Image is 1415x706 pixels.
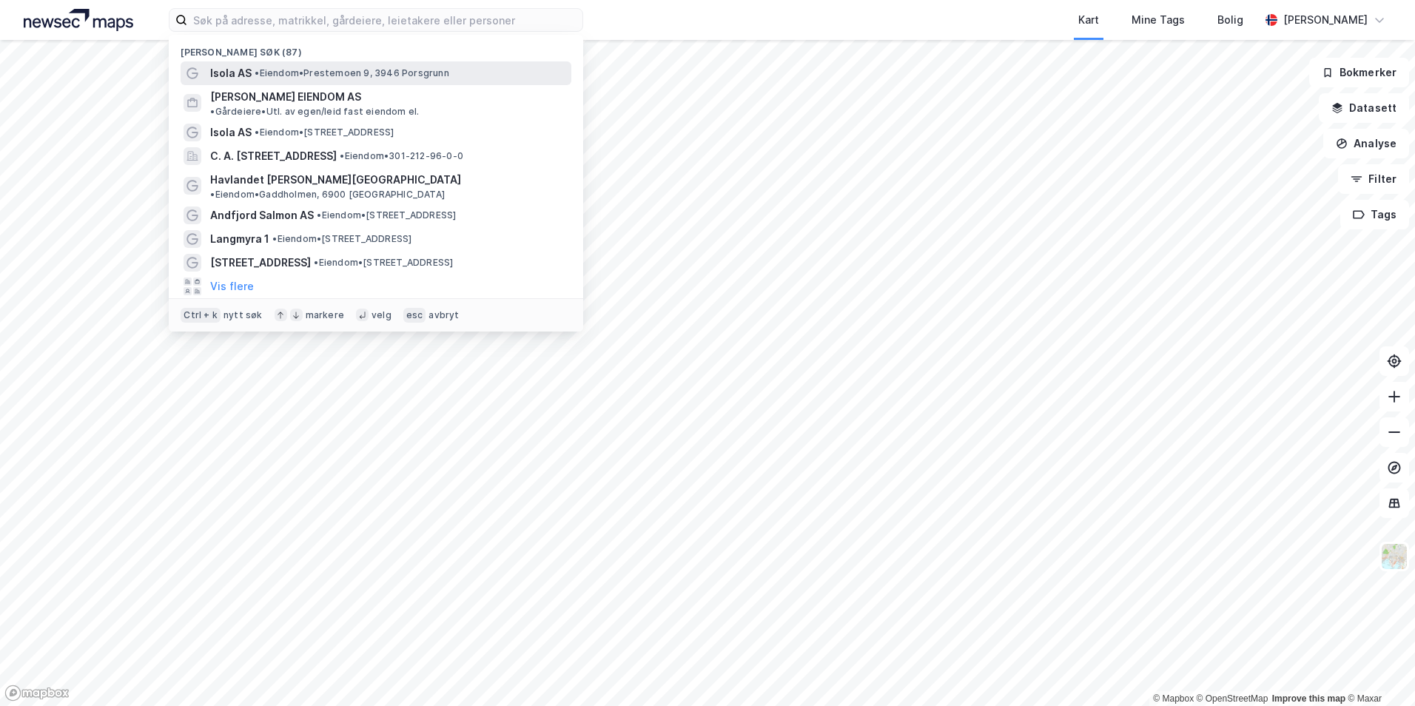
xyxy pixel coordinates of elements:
[210,189,445,201] span: Eiendom • Gaddholmen, 6900 [GEOGRAPHIC_DATA]
[306,309,344,321] div: markere
[272,233,277,244] span: •
[210,254,311,272] span: [STREET_ADDRESS]
[210,189,215,200] span: •
[1309,58,1409,87] button: Bokmerker
[169,35,583,61] div: [PERSON_NAME] søk (87)
[317,209,456,221] span: Eiendom • [STREET_ADDRESS]
[272,233,411,245] span: Eiendom • [STREET_ADDRESS]
[210,147,337,165] span: C. A. [STREET_ADDRESS]
[403,308,426,323] div: esc
[372,309,391,321] div: velg
[210,278,254,295] button: Vis flere
[210,171,461,189] span: Havlandet [PERSON_NAME][GEOGRAPHIC_DATA]
[314,257,453,269] span: Eiendom • [STREET_ADDRESS]
[1341,635,1415,706] iframe: Chat Widget
[255,67,259,78] span: •
[428,309,459,321] div: avbryt
[181,308,221,323] div: Ctrl + k
[1323,129,1409,158] button: Analyse
[255,127,259,138] span: •
[1272,693,1345,704] a: Improve this map
[255,67,448,79] span: Eiendom • Prestemoen 9, 3946 Porsgrunn
[314,257,318,268] span: •
[210,106,419,118] span: Gårdeiere • Utl. av egen/leid fast eiendom el.
[210,230,269,248] span: Langmyra 1
[223,309,263,321] div: nytt søk
[340,150,344,161] span: •
[340,150,463,162] span: Eiendom • 301-212-96-0-0
[1283,11,1368,29] div: [PERSON_NAME]
[210,64,252,82] span: Isola AS
[255,127,394,138] span: Eiendom • [STREET_ADDRESS]
[1217,11,1243,29] div: Bolig
[1338,164,1409,194] button: Filter
[210,106,215,117] span: •
[4,685,70,702] a: Mapbox homepage
[1319,93,1409,123] button: Datasett
[1197,693,1268,704] a: OpenStreetMap
[1340,200,1409,229] button: Tags
[187,9,582,31] input: Søk på adresse, matrikkel, gårdeiere, leietakere eller personer
[317,209,321,221] span: •
[1153,693,1194,704] a: Mapbox
[210,88,361,106] span: [PERSON_NAME] EIENDOM AS
[1380,542,1408,571] img: Z
[210,124,252,141] span: Isola AS
[24,9,133,31] img: logo.a4113a55bc3d86da70a041830d287a7e.svg
[1132,11,1185,29] div: Mine Tags
[210,206,314,224] span: Andfjord Salmon AS
[1078,11,1099,29] div: Kart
